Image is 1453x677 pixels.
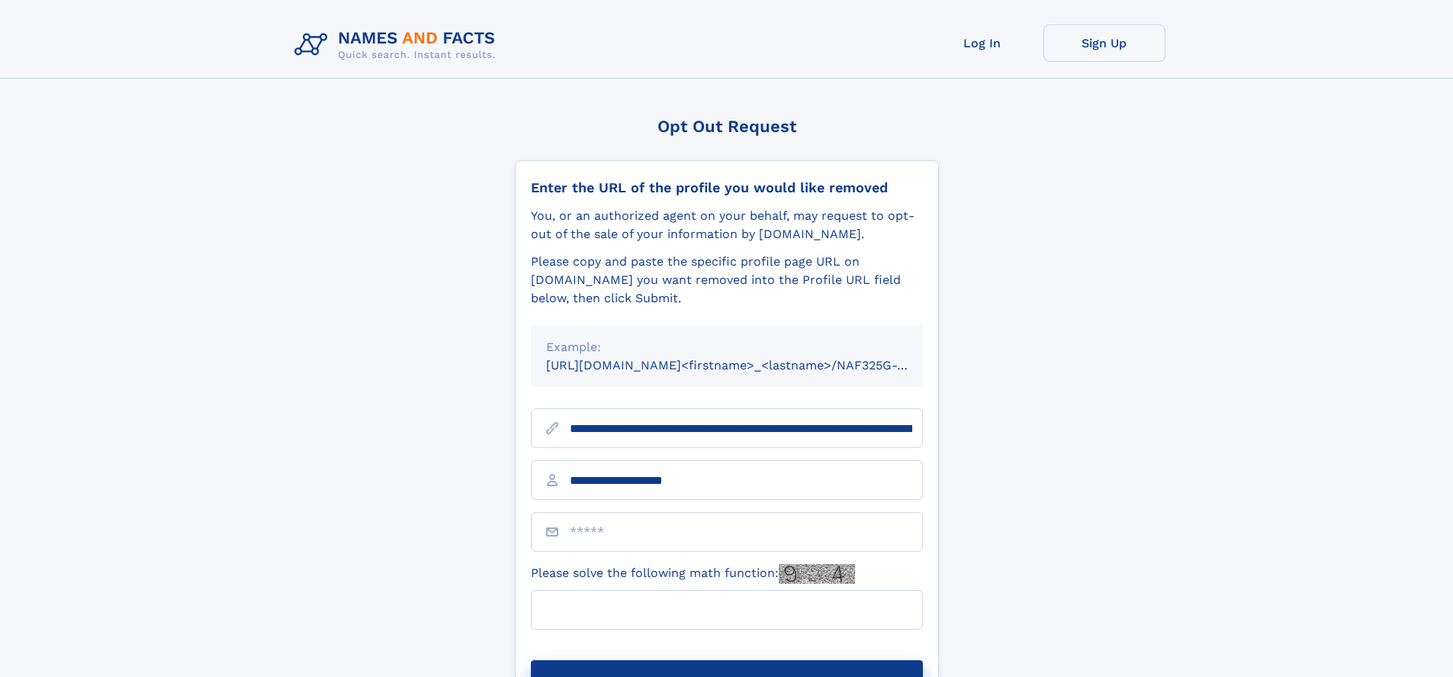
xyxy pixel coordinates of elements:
[546,358,952,372] small: [URL][DOMAIN_NAME]<firstname>_<lastname>/NAF325G-xxxxxxxx
[515,117,939,136] div: Opt Out Request
[531,253,923,308] div: Please copy and paste the specific profile page URL on [DOMAIN_NAME] you want removed into the Pr...
[921,24,1043,62] a: Log In
[531,564,855,584] label: Please solve the following math function:
[1043,24,1165,62] a: Sign Up
[546,338,908,356] div: Example:
[531,207,923,243] div: You, or an authorized agent on your behalf, may request to opt-out of the sale of your informatio...
[531,179,923,196] div: Enter the URL of the profile you would like removed
[288,24,508,66] img: Logo Names and Facts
